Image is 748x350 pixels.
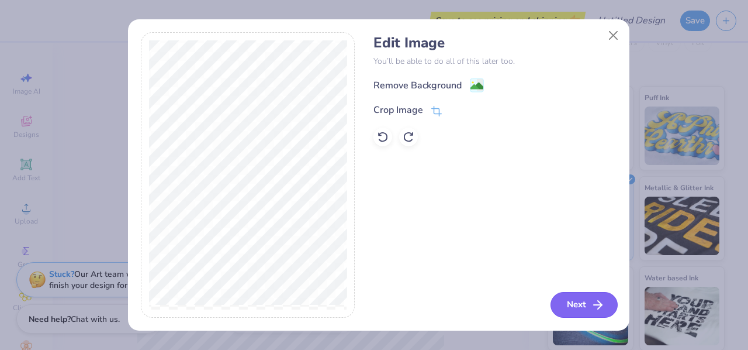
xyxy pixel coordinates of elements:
p: You’ll be able to do all of this later too. [373,55,616,67]
h4: Edit Image [373,35,616,52]
div: Crop Image [373,103,423,117]
button: Close [602,24,624,46]
button: Next [550,292,618,318]
div: Remove Background [373,78,462,92]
